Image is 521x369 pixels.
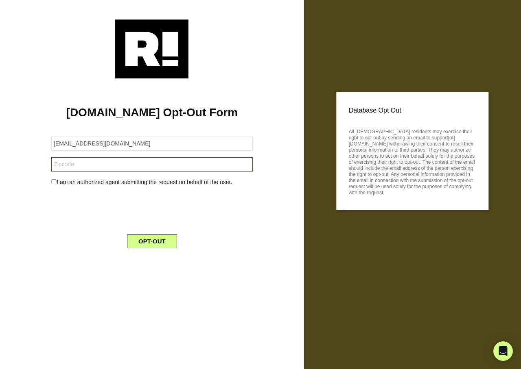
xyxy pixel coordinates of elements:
[349,104,476,117] p: Database Opt Out
[51,137,252,151] input: Email Address
[12,106,292,119] h1: [DOMAIN_NAME] Opt-Out Form
[90,193,214,225] iframe: reCAPTCHA
[493,341,513,361] div: Open Intercom Messenger
[127,234,177,248] button: OPT-OUT
[45,178,258,187] div: I am an authorized agent submitting the request on behalf of the user.
[115,20,188,78] img: Retention.com
[51,157,252,171] input: Zipcode
[349,126,476,196] p: All [DEMOGRAPHIC_DATA] residents may exercise their right to opt-out by sending an email to suppo...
